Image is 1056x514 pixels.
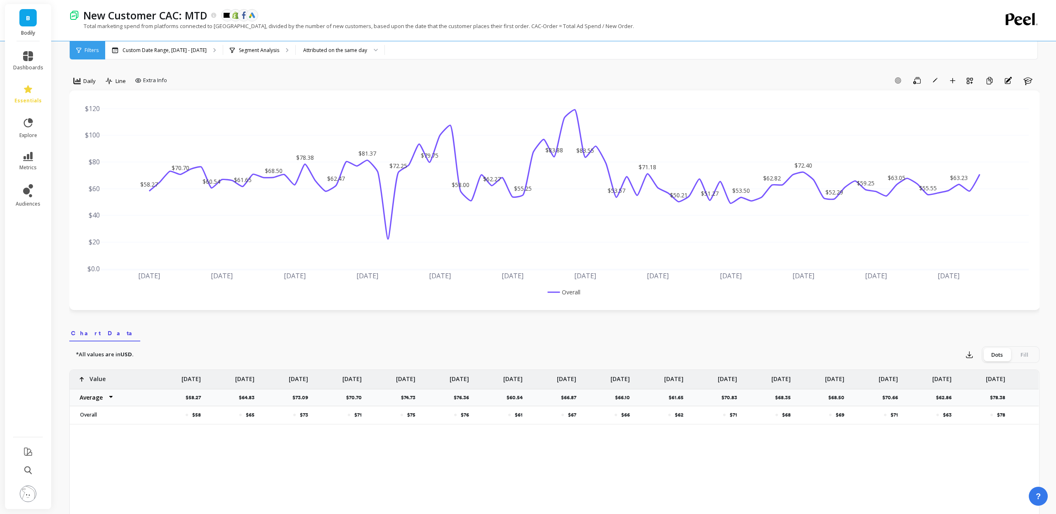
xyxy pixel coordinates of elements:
p: $58.27 [186,394,206,401]
p: $70.66 [882,394,903,401]
p: $69 [836,412,844,418]
span: ? [1036,490,1041,502]
p: $62.86 [936,394,957,401]
div: Dots [983,348,1011,361]
p: $63 [943,412,952,418]
p: $66.87 [561,394,581,401]
p: $64.83 [239,394,259,401]
p: Total marketing spend from platforms connected to [GEOGRAPHIC_DATA], divided by the number of new... [69,22,634,30]
p: $58 [192,412,201,418]
span: dashboards [13,64,43,71]
span: metrics [19,164,37,171]
p: $60.54 [507,394,528,401]
span: Daily [83,77,96,85]
p: Custom Date Range, [DATE] - [DATE] [123,47,207,54]
img: api.klaviyo.svg [224,13,231,18]
p: [DATE] [664,370,684,383]
p: $61 [515,412,523,418]
p: [DATE] [235,370,255,383]
p: $78.38 [990,394,1010,401]
p: $66 [621,412,630,418]
p: $76.36 [454,394,474,401]
span: Line [115,77,126,85]
p: $71 [891,412,898,418]
p: [DATE] [986,370,1005,383]
span: audiences [16,201,40,207]
p: Segment Analysis [239,47,279,54]
span: B [26,13,30,23]
p: $65 [246,412,255,418]
p: $76 [461,412,469,418]
nav: Tabs [69,322,1039,341]
p: *All values are in [76,351,134,359]
span: Filters [85,47,99,54]
p: $78 [997,412,1005,418]
p: $68.35 [775,394,796,401]
p: Overall [75,412,147,418]
span: essentials [14,97,42,104]
button: ? [1029,487,1048,506]
p: $61.65 [669,394,688,401]
strong: USD. [120,351,134,358]
span: Extra Info [143,76,167,85]
p: [DATE] [879,370,898,383]
div: Fill [1011,348,1038,361]
p: [DATE] [289,370,308,383]
img: api.fb.svg [240,12,247,19]
p: [DATE] [718,370,737,383]
p: [DATE] [932,370,952,383]
p: [DATE] [450,370,469,383]
p: Value [90,370,106,383]
p: $66.10 [615,394,635,401]
p: [DATE] [342,370,362,383]
p: [DATE] [503,370,523,383]
p: $70.70 [346,394,367,401]
p: Bodily [13,30,43,36]
span: Chart Data [71,329,139,337]
p: [DATE] [825,370,844,383]
p: [DATE] [396,370,415,383]
p: $68.50 [828,394,849,401]
p: New Customer CAC: MTD [83,8,207,22]
p: [DATE] [181,370,201,383]
img: api.google.svg [248,12,256,19]
p: [DATE] [610,370,630,383]
p: $68 [782,412,791,418]
p: $71 [730,412,737,418]
span: explore [19,132,37,139]
img: header icon [69,10,79,20]
p: $67 [568,412,576,418]
p: $73 [300,412,308,418]
p: $74.73 [401,394,420,401]
p: $75 [407,412,415,418]
img: api.shopify.svg [232,12,239,19]
p: $71 [354,412,362,418]
img: profile picture [20,486,36,502]
p: $62 [675,412,684,418]
p: $73.09 [292,394,313,401]
div: Attributed on the same day [303,46,367,54]
p: [DATE] [557,370,576,383]
p: [DATE] [771,370,791,383]
p: $70.83 [721,394,742,401]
